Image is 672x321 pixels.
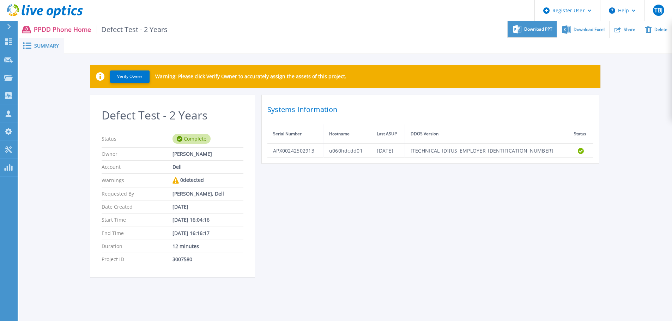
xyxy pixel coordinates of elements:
[172,134,211,144] div: Complete
[323,124,371,144] th: Hostname
[102,151,172,157] p: Owner
[267,144,323,158] td: APX00242502913
[172,164,243,170] div: Dell
[34,43,59,48] span: Summary
[102,230,172,236] p: End Time
[102,257,172,262] p: Project ID
[172,204,243,210] div: [DATE]
[371,144,405,158] td: [DATE]
[172,191,243,197] div: [PERSON_NAME], Dell
[267,103,593,116] h2: Systems Information
[172,230,243,236] div: [DATE] 16:16:17
[172,217,243,223] div: [DATE] 16:04:16
[574,27,605,32] span: Download Excel
[405,144,568,158] td: [TECHNICAL_ID][US_EMPLOYER_IDENTIFICATION_NUMBER]
[624,27,635,32] span: Share
[172,243,243,249] div: 12 minutes
[172,257,243,262] div: 3007580
[102,191,172,197] p: Requested By
[371,124,405,144] th: Last ASUP
[654,7,662,13] span: TBJ
[102,204,172,210] p: Date Created
[405,124,568,144] th: DDOS Version
[172,151,243,157] div: [PERSON_NAME]
[267,124,323,144] th: Serial Number
[34,25,168,33] p: PPDD Phone Home
[110,70,150,83] button: Verify Owner
[102,109,243,122] h2: Defect Test - 2 Years
[172,177,243,184] div: 0 detected
[323,144,371,158] td: u060hdcdd01
[102,177,172,184] p: Warnings
[102,243,172,249] p: Duration
[102,217,172,223] p: Start Time
[654,27,667,32] span: Delete
[524,27,552,31] span: Download PPT
[568,124,593,144] th: Status
[155,74,346,79] p: Warning: Please click Verify Owner to accurately assign the assets of this project.
[102,134,172,144] p: Status
[97,25,168,33] span: Defect Test - 2 Years
[102,164,172,170] p: Account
